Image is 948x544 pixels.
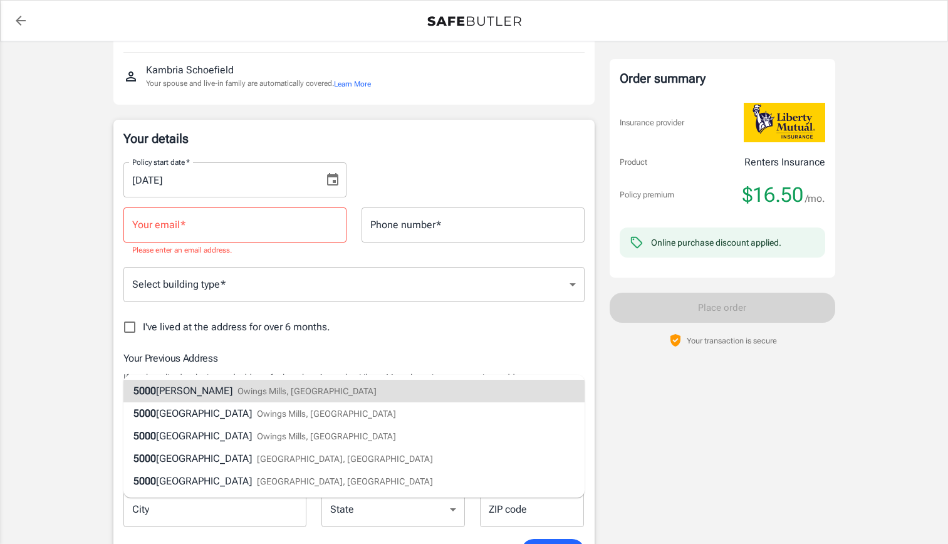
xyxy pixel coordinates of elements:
button: Learn More [334,78,371,90]
span: [GEOGRAPHIC_DATA] [156,475,252,487]
p: Please enter an email address. [132,244,338,257]
span: Owings Mills, [GEOGRAPHIC_DATA] [237,386,377,396]
p: Policy premium [620,189,674,201]
p: Renters Insurance [744,155,825,170]
p: Insurance provider [620,117,684,129]
span: 5000 [133,385,156,397]
svg: Insured person [123,69,138,84]
a: back to quotes [8,8,33,33]
h6: Your Previous Address [123,350,585,366]
img: Back to quotes [427,16,521,26]
div: Order summary [620,69,825,88]
span: [PERSON_NAME] [156,385,232,397]
p: If you have lived at the insured address for less than 6 months, Liberty Mutual requires your pre... [123,371,585,384]
p: Your details [123,130,585,147]
span: [GEOGRAPHIC_DATA] [156,430,252,442]
span: Owings Mills, [GEOGRAPHIC_DATA] [257,409,396,419]
span: [GEOGRAPHIC_DATA], [GEOGRAPHIC_DATA] [257,476,433,486]
span: 5000 [133,475,156,487]
input: Enter number [362,207,585,243]
span: /mo. [805,190,825,207]
span: $16.50 [742,182,803,207]
label: Policy start date [132,157,190,167]
input: MM/DD/YYYY [123,162,315,197]
span: Owings Mills, [GEOGRAPHIC_DATA] [257,431,396,441]
span: 5000 [133,407,156,419]
p: Product [620,156,647,169]
span: 5000 [133,452,156,464]
button: Choose date, selected date is Aug 21, 2025 [320,167,345,192]
input: Enter email [123,207,346,243]
p: Kambria Schoefield [146,63,234,78]
div: Online purchase discount applied. [651,236,781,249]
p: Your spouse and live-in family are automatically covered. [146,78,371,90]
span: 5000 [133,430,156,442]
span: [GEOGRAPHIC_DATA] [156,407,252,419]
span: [GEOGRAPHIC_DATA], [GEOGRAPHIC_DATA] [257,454,433,464]
p: Your transaction is secure [687,335,777,347]
span: I've lived at the address for over 6 months. [143,320,330,335]
img: Liberty Mutual [744,103,825,142]
span: [GEOGRAPHIC_DATA] [156,452,252,464]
